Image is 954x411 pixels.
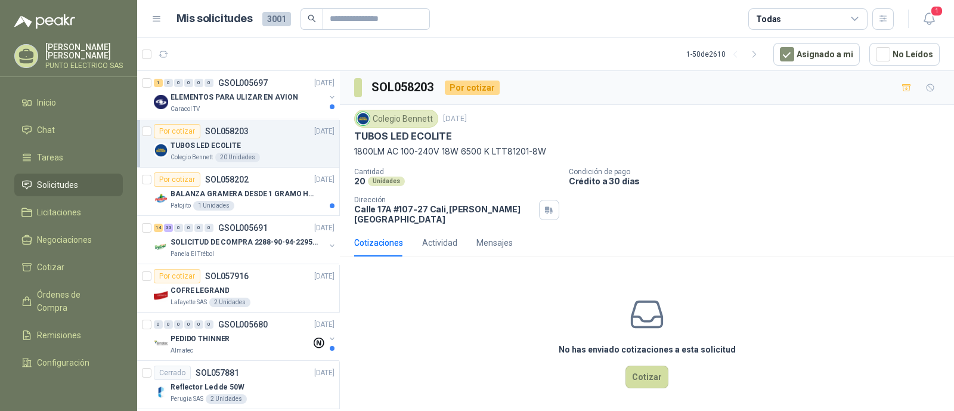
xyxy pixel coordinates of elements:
a: 1 0 0 0 0 0 GSOL005697[DATE] Company LogoELEMENTOS PARA ULIZAR EN AVIONCaracol TV [154,76,337,114]
div: 1 - 50 de 2610 [686,45,764,64]
div: Cerrado [154,366,191,380]
p: PEDIDO THINNER [171,333,230,345]
a: Licitaciones [14,201,123,224]
button: Cotizar [625,366,668,388]
p: Almatec [171,346,193,356]
div: 0 [164,79,173,87]
span: Inicio [37,96,56,109]
span: 3001 [262,12,291,26]
span: 1 [930,5,943,17]
a: Chat [14,119,123,141]
div: Unidades [368,177,405,186]
button: 1 [918,8,940,30]
p: [DATE] [314,319,334,330]
div: 0 [205,79,213,87]
p: Caracol TV [171,104,200,114]
p: BALANZA GRAMERA DESDE 1 GRAMO HASTA 5 GRAMOS [171,188,319,200]
div: 14 [154,224,163,232]
p: GSOL005691 [218,224,268,232]
div: Por cotizar [445,81,500,95]
img: Company Logo [154,191,168,206]
p: Calle 17A #107-27 Cali , [PERSON_NAME][GEOGRAPHIC_DATA] [354,204,534,224]
div: 0 [174,79,183,87]
p: [DATE] [443,113,467,125]
span: Negociaciones [37,233,92,246]
div: 1 Unidades [193,201,234,211]
span: Configuración [37,356,89,369]
p: Perugia SAS [171,394,203,404]
p: Patojito [171,201,191,211]
p: Crédito a 30 días [569,176,949,186]
a: Configuración [14,351,123,374]
button: Asignado a mi [773,43,860,66]
div: 0 [164,320,173,329]
img: Company Logo [357,112,370,125]
span: Licitaciones [37,206,81,219]
p: TUBOS LED ECOLITE [171,140,241,152]
img: Company Logo [154,240,168,254]
a: Tareas [14,146,123,169]
p: Lafayette SAS [171,298,207,307]
p: SOL058202 [205,175,249,184]
p: COFRE LEGRAND [171,285,229,296]
a: 14 33 0 0 0 0 GSOL005691[DATE] Company LogoSOLICITUD DE COMPRA 2288-90-94-2295-96-2301-02-04Panel... [154,221,337,259]
span: Remisiones [37,329,81,342]
div: 0 [154,320,163,329]
div: 1 [154,79,163,87]
h1: Mis solicitudes [176,10,253,27]
div: 2 Unidades [209,298,250,307]
p: 20 [354,176,366,186]
div: Por cotizar [154,124,200,138]
div: 0 [194,79,203,87]
a: Inicio [14,91,123,114]
div: Cotizaciones [354,236,403,249]
div: 0 [174,320,183,329]
div: 0 [205,224,213,232]
h3: No has enviado cotizaciones a esta solicitud [559,343,736,356]
p: [PERSON_NAME] [PERSON_NAME] [45,43,123,60]
img: Company Logo [154,288,168,302]
a: CerradoSOL057881[DATE] Company LogoReflector Led de 50WPerugia SAS2 Unidades [137,361,339,409]
div: Por cotizar [154,172,200,187]
span: Solicitudes [37,178,78,191]
p: TUBOS LED ECOLITE [354,130,452,143]
a: Por cotizarSOL058203[DATE] Company LogoTUBOS LED ECOLITEColegio Bennett20 Unidades [137,119,339,168]
img: Company Logo [154,336,168,351]
p: SOLICITUD DE COMPRA 2288-90-94-2295-96-2301-02-04 [171,237,319,248]
div: 0 [194,224,203,232]
span: Órdenes de Compra [37,288,111,314]
a: Solicitudes [14,174,123,196]
img: Company Logo [154,95,168,109]
img: Company Logo [154,385,168,399]
p: Cantidad [354,168,559,176]
a: Negociaciones [14,228,123,251]
div: 0 [184,320,193,329]
a: Por cotizarSOL058202[DATE] Company LogoBALANZA GRAMERA DESDE 1 GRAMO HASTA 5 GRAMOSPatojito1 Unid... [137,168,339,216]
p: [DATE] [314,271,334,282]
img: Logo peakr [14,14,75,29]
p: SOL058203 [205,127,249,135]
p: PUNTO ELECTRICO SAS [45,62,123,69]
button: No Leídos [869,43,940,66]
p: SOL057916 [205,272,249,280]
div: 33 [164,224,173,232]
div: Mensajes [476,236,513,249]
p: [DATE] [314,126,334,137]
p: GSOL005697 [218,79,268,87]
p: Colegio Bennett [171,153,213,162]
div: 0 [174,224,183,232]
p: [DATE] [314,367,334,379]
p: [DATE] [314,174,334,186]
p: GSOL005680 [218,320,268,329]
p: Reflector Led de 50W [171,382,244,393]
p: Condición de pago [569,168,949,176]
p: [DATE] [314,223,334,234]
div: Colegio Bennett [354,110,438,128]
a: Manuales y ayuda [14,379,123,401]
a: Por cotizarSOL057916[DATE] Company LogoCOFRE LEGRANDLafayette SAS2 Unidades [137,264,339,313]
a: Remisiones [14,324,123,347]
span: search [308,14,316,23]
p: SOL057881 [196,369,239,377]
div: Todas [756,13,781,26]
div: 2 Unidades [206,394,247,404]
